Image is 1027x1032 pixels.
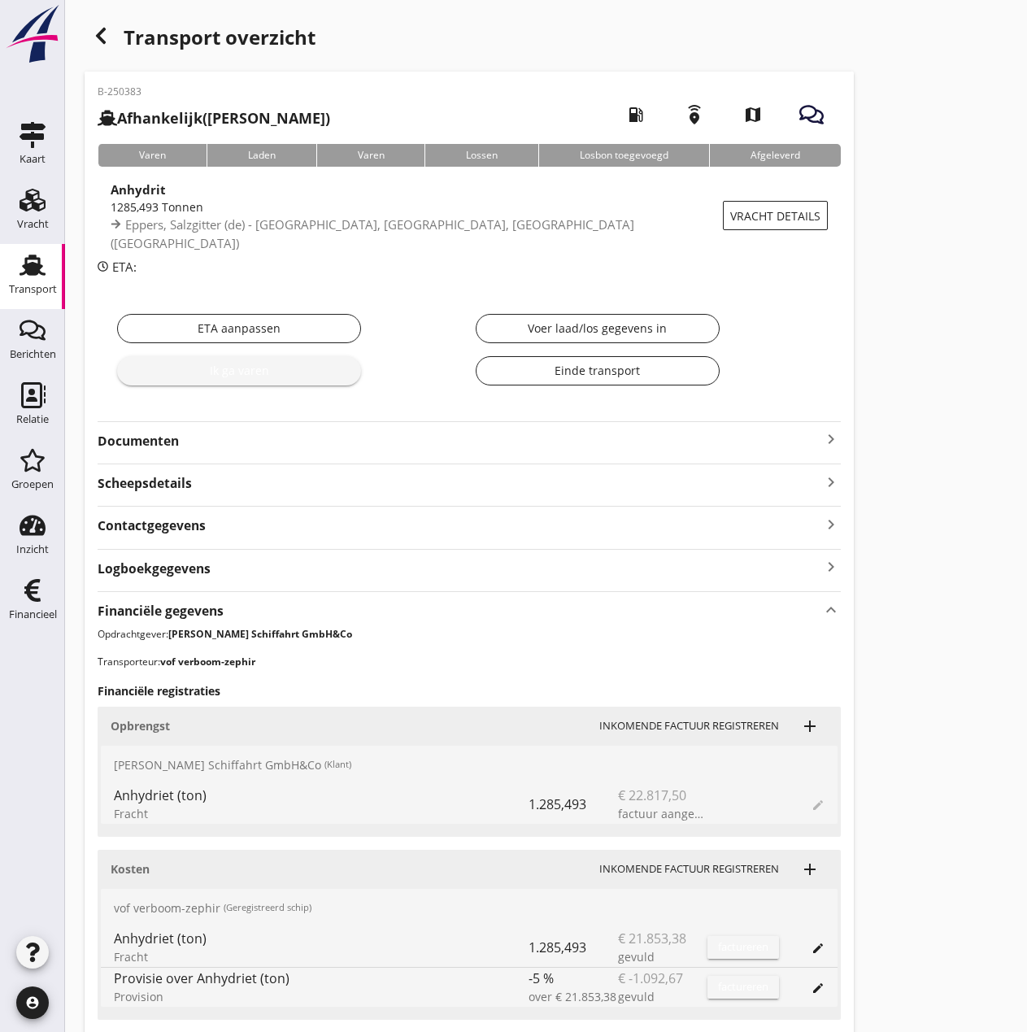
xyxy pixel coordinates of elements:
strong: Opbrengst [111,718,170,734]
div: Transport [9,284,57,294]
i: edit [812,982,825,995]
strong: Logboekgegevens [98,560,211,578]
div: factureren [707,939,779,956]
button: Ik ga varen [117,356,361,385]
div: Fracht [114,805,529,822]
i: keyboard_arrow_right [821,513,841,535]
button: ETA aanpassen [117,314,361,343]
button: factureren [707,976,779,999]
strong: vof verboom-zephir [160,655,255,668]
div: 1.285,493 [529,928,618,967]
div: Lossen [424,144,538,167]
span: Eppers, Salzgitter (de) - [GEOGRAPHIC_DATA], [GEOGRAPHIC_DATA], [GEOGRAPHIC_DATA] ([GEOGRAPHIC_DA... [111,216,634,251]
button: Voer laad/los gegevens in [476,314,720,343]
div: Berichten [10,349,56,359]
div: Fracht [114,948,529,965]
div: Vracht [17,219,49,229]
i: keyboard_arrow_up [821,599,841,621]
button: Inkomende factuur registreren [593,715,785,738]
div: ETA aanpassen [131,320,347,337]
div: Varen [98,144,207,167]
div: over € 21.853,38 [529,988,618,1005]
div: Anhydriet (ton) [114,786,529,805]
div: Provisie over Anhydriet (ton) [114,969,529,988]
strong: Afhankelijk [117,108,202,128]
i: keyboard_arrow_right [821,471,841,493]
div: Inkomende factuur registreren [599,718,779,734]
button: factureren [707,936,779,959]
i: local_gas_station [613,92,659,137]
strong: Scheepsdetails [98,474,192,493]
i: add [800,860,820,879]
small: (Klant) [324,758,351,772]
h2: ([PERSON_NAME]) [98,107,330,129]
strong: Anhydrit [111,181,166,198]
h3: Financiële registraties [98,682,841,699]
div: vof verboom-zephir [101,889,838,928]
div: Inzicht [16,544,49,555]
div: Losbon toegevoegd [538,144,709,167]
div: Afgeleverd [709,144,841,167]
div: Ik ga varen [130,362,348,379]
div: Inkomende factuur registreren [599,861,779,877]
div: Voer laad/los gegevens in [490,320,706,337]
i: map [730,92,776,137]
i: add [800,716,820,736]
span: € -1.092,67 [618,969,683,988]
div: Relatie [16,414,49,425]
strong: Documenten [98,432,821,451]
div: gevuld [618,988,707,1005]
div: Varen [316,144,425,167]
i: keyboard_arrow_right [821,556,841,578]
div: Anhydriet (ton) [114,929,529,948]
span: Vracht details [730,207,820,224]
a: Anhydrit1285,493 TonnenEppers, Salzgitter (de) - [GEOGRAPHIC_DATA], [GEOGRAPHIC_DATA], [GEOGRAPHI... [98,180,841,251]
div: Einde transport [490,362,706,379]
button: Vracht details [723,201,828,230]
strong: Kosten [111,861,150,877]
strong: Contactgegevens [98,516,206,535]
i: edit [812,942,825,955]
i: emergency_share [672,92,717,137]
div: Laden [207,144,316,167]
span: € 21.853,38 [618,929,686,948]
div: factuur aangemaakt [618,805,707,822]
button: Einde transport [476,356,720,385]
p: B-250383 [98,85,330,99]
div: -5 % [529,968,618,1007]
div: factureren [707,979,779,995]
strong: Financiële gegevens [98,602,224,621]
div: Transport overzicht [85,20,854,59]
div: gevuld [618,948,707,965]
div: Kaart [20,154,46,164]
div: 1.285,493 [529,785,618,824]
p: Transporteur: [98,655,841,669]
i: account_circle [16,986,49,1019]
div: 1285,493 Tonnen [111,198,729,216]
button: Inkomende factuur registreren [593,858,785,881]
strong: [PERSON_NAME] Schiffahrt GmbH&Co [168,627,352,641]
div: Provision [114,988,529,1005]
span: € 22.817,50 [618,786,686,805]
small: (Geregistreerd schip) [224,901,311,915]
div: Financieel [9,609,57,620]
p: Opdrachtgever: [98,627,841,642]
div: Groepen [11,479,54,490]
span: ETA: [112,259,137,275]
i: keyboard_arrow_right [821,429,841,449]
img: logo-small.a267ee39.svg [3,4,62,64]
div: [PERSON_NAME] Schiffahrt GmbH&Co [101,746,838,785]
